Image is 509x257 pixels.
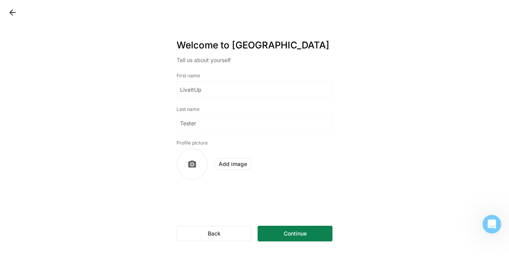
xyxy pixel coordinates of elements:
iframe: Intercom live chat [482,215,501,234]
input: First name [177,82,332,97]
button: Back [177,226,251,241]
button: Add image [214,158,252,170]
div: Profile picture [177,137,332,148]
div: Tell us about yourself [177,56,332,64]
div: First name [177,70,332,81]
input: Last name [177,115,332,131]
div: Last name [177,104,332,115]
div: Welcome to [GEOGRAPHIC_DATA] [177,41,332,50]
button: Continue [258,226,332,241]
